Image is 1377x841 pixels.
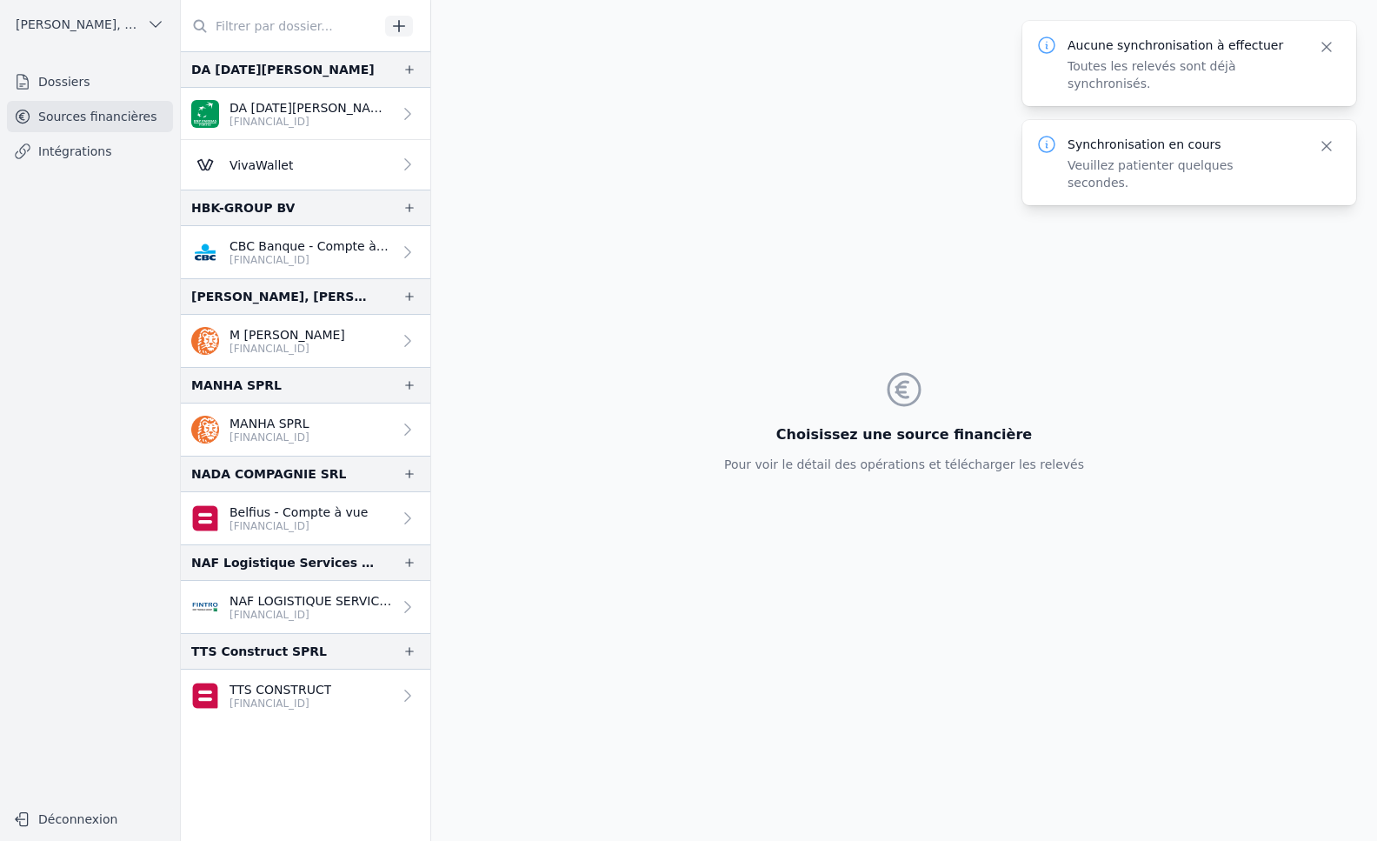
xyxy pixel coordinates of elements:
p: M [PERSON_NAME] [229,326,345,344]
img: ing.png [191,327,219,355]
a: TTS CONSTRUCT [FINANCIAL_ID] [181,670,430,722]
p: Pour voir le détail des opérations et télécharger les relevés [724,456,1084,473]
a: MANHA SPRL [FINANCIAL_ID] [181,404,430,456]
a: Dossiers [7,66,173,97]
div: DA [DATE][PERSON_NAME] [191,59,375,80]
p: Veuillez patienter quelques secondes. [1068,157,1297,191]
p: DA [DATE][PERSON_NAME] [229,99,392,117]
div: NAF Logistique Services SRL [191,552,375,573]
a: VivaWallet [181,140,430,190]
input: Filtrer par dossier... [181,10,379,42]
span: [PERSON_NAME], [PERSON_NAME] [16,16,140,33]
img: FINTRO_BE_BUSINESS_GEBABEBB.png [191,593,219,621]
p: Aucune synchronisation à effectuer [1068,37,1297,54]
div: MANHA SPRL [191,375,282,396]
a: Intégrations [7,136,173,167]
p: Belfius - Compte à vue [229,504,368,521]
p: [FINANCIAL_ID] [229,608,392,622]
a: M [PERSON_NAME] [FINANCIAL_ID] [181,315,430,367]
p: [FINANCIAL_ID] [229,253,392,267]
img: belfius.png [191,682,219,710]
p: NAF LOGISTIQUE SERVICES SR [229,592,392,610]
img: Viva-Wallet.webp [191,150,219,178]
div: [PERSON_NAME], [PERSON_NAME] [191,286,375,307]
img: BNP_BE_BUSINESS_GEBABEBB.png [191,100,219,128]
div: NADA COMPAGNIE SRL [191,464,346,484]
p: [FINANCIAL_ID] [229,342,345,356]
p: Toutes les relevés sont déjà synchronisés. [1068,57,1297,92]
p: VivaWallet [229,157,293,174]
p: MANHA SPRL [229,415,309,432]
p: Synchronisation en cours [1068,136,1297,153]
p: [FINANCIAL_ID] [229,431,309,444]
p: [FINANCIAL_ID] [229,519,368,533]
a: CBC Banque - Compte à vue [FINANCIAL_ID] [181,226,430,278]
button: Déconnexion [7,805,173,833]
a: DA [DATE][PERSON_NAME] [FINANCIAL_ID] [181,88,430,140]
button: [PERSON_NAME], [PERSON_NAME] [7,10,173,38]
img: CBC_CREGBEBB.png [191,238,219,266]
p: [FINANCIAL_ID] [229,115,392,129]
a: Belfius - Compte à vue [FINANCIAL_ID] [181,492,430,544]
a: NAF LOGISTIQUE SERVICES SR [FINANCIAL_ID] [181,581,430,633]
p: [FINANCIAL_ID] [229,697,331,711]
p: CBC Banque - Compte à vue [229,237,392,255]
img: belfius.png [191,504,219,532]
div: HBK-GROUP BV [191,197,295,218]
h3: Choisissez une source financière [724,424,1084,445]
a: Sources financières [7,101,173,132]
p: TTS CONSTRUCT [229,681,331,698]
div: TTS Construct SPRL [191,641,327,662]
img: ing.png [191,416,219,444]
